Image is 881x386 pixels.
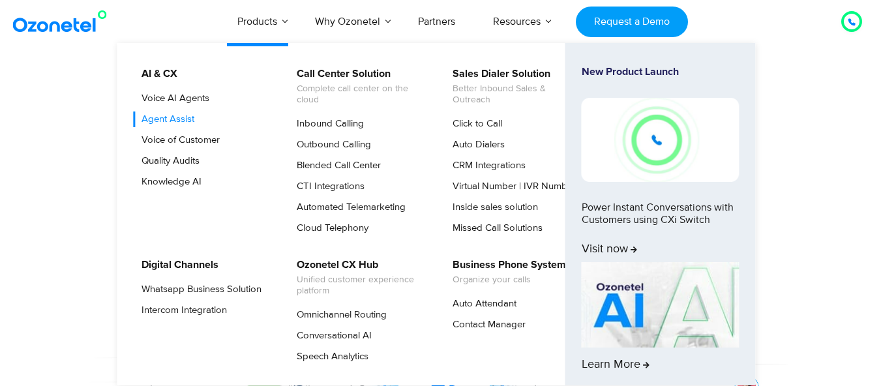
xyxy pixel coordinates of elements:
[582,262,739,348] img: AI
[288,116,366,132] a: Inbound Calling
[444,179,578,194] a: Virtual Number | IVR Number
[444,296,518,312] a: Auto Attendant
[582,262,739,372] a: Learn More
[288,137,373,153] a: Outbound Calling
[444,158,528,173] a: CRM Integrations
[444,137,507,153] a: Auto Dialers
[297,83,425,106] span: Complete call center on the cloud
[133,153,202,169] a: Quality Audits
[582,66,739,257] a: New Product LaunchPower Instant Conversations with Customers using CXi SwitchVisit now
[288,179,366,194] a: CTI Integrations
[453,83,581,106] span: Better Inbound Sales & Outreach
[582,98,739,181] img: New-Project-17.png
[133,111,196,127] a: Agent Assist
[133,257,220,273] a: Digital Channels
[288,158,383,173] a: Blended Call Center
[33,117,848,179] div: Customer Experiences
[133,174,203,190] a: Knowledge AI
[444,317,528,333] a: Contact Manager
[444,200,540,215] a: Inside sales solution
[133,303,229,318] a: Intercom Integration
[288,220,370,236] a: Cloud Telephony
[288,200,408,215] a: Automated Telemarketing
[133,91,211,106] a: Voice AI Agents
[582,243,637,257] span: Visit now
[288,307,389,323] a: Omnichannel Routing
[444,116,504,132] a: Click to Call
[288,349,370,364] a: Speech Analytics
[133,132,222,148] a: Voice of Customer
[133,282,263,297] a: Whatsapp Business Solution
[288,66,427,108] a: Call Center SolutionComplete call center on the cloud
[582,358,650,372] span: Learn More
[33,180,848,194] div: Turn every conversation into a growth engine for your enterprise.
[444,257,568,288] a: Business Phone SystemOrganize your calls
[453,275,566,286] span: Organize your calls
[133,66,179,82] a: AI & CX
[576,7,687,37] a: Request a Demo
[297,275,425,297] span: Unified customer experience platform
[33,83,848,125] div: Orchestrate Intelligent
[288,257,427,299] a: Ozonetel CX HubUnified customer experience platform
[444,220,545,236] a: Missed Call Solutions
[288,328,374,344] a: Conversational AI
[444,66,583,108] a: Sales Dialer SolutionBetter Inbound Sales & Outreach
